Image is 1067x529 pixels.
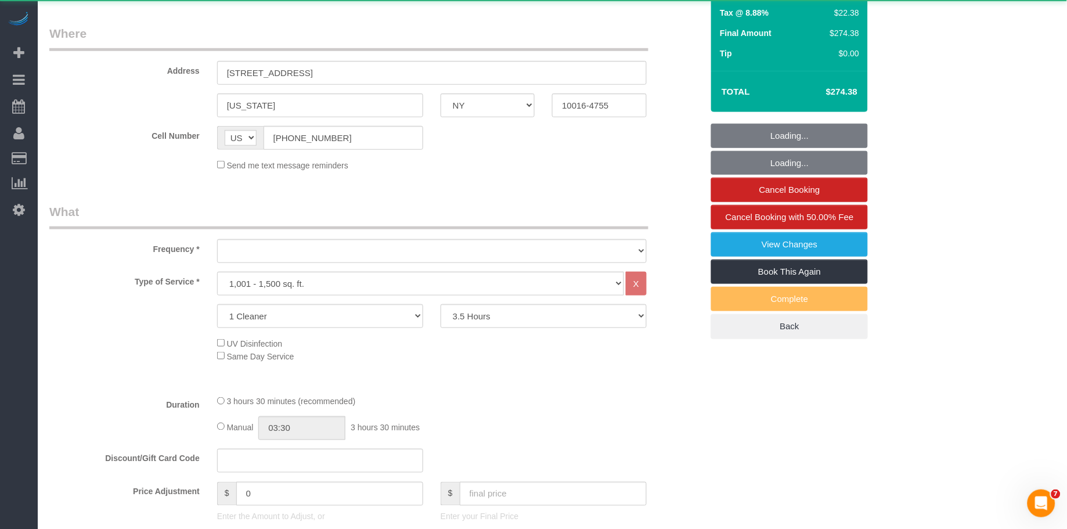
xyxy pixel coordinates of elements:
[726,212,854,222] span: Cancel Booking with 50.00% Fee
[41,449,208,465] label: Discount/Gift Card Code
[711,205,868,229] a: Cancel Booking with 50.00% Fee
[351,423,420,432] span: 3 hours 30 minutes
[711,314,868,339] a: Back
[41,482,208,498] label: Price Adjustment
[227,423,254,432] span: Manual
[720,27,772,39] label: Final Amount
[460,482,647,506] input: final price
[264,126,423,150] input: Cell Number
[1028,490,1055,517] iframe: Intercom live chat
[227,339,283,348] span: UV Disinfection
[441,511,647,523] p: Enter your Final Price
[41,395,208,411] label: Duration
[826,48,859,59] div: $0.00
[552,93,647,117] input: Zip Code
[720,7,769,19] label: Tax @ 8.88%
[41,239,208,255] label: Frequency *
[7,12,30,28] img: Automaid Logo
[227,352,294,361] span: Same Day Service
[217,511,423,523] p: Enter the Amount to Adjust, or
[720,48,732,59] label: Tip
[722,87,750,96] strong: Total
[49,25,648,51] legend: Where
[1051,490,1061,499] span: 7
[41,126,208,142] label: Cell Number
[217,93,423,117] input: City
[711,232,868,257] a: View Changes
[791,87,857,97] h4: $274.38
[49,203,648,229] legend: What
[41,272,208,287] label: Type of Service *
[227,397,356,406] span: 3 hours 30 minutes (recommended)
[41,61,208,77] label: Address
[441,482,460,506] span: $
[227,161,348,170] span: Send me text message reminders
[217,482,236,506] span: $
[826,7,859,19] div: $22.38
[711,178,868,202] a: Cancel Booking
[826,27,859,39] div: $274.38
[711,260,868,284] a: Book This Again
